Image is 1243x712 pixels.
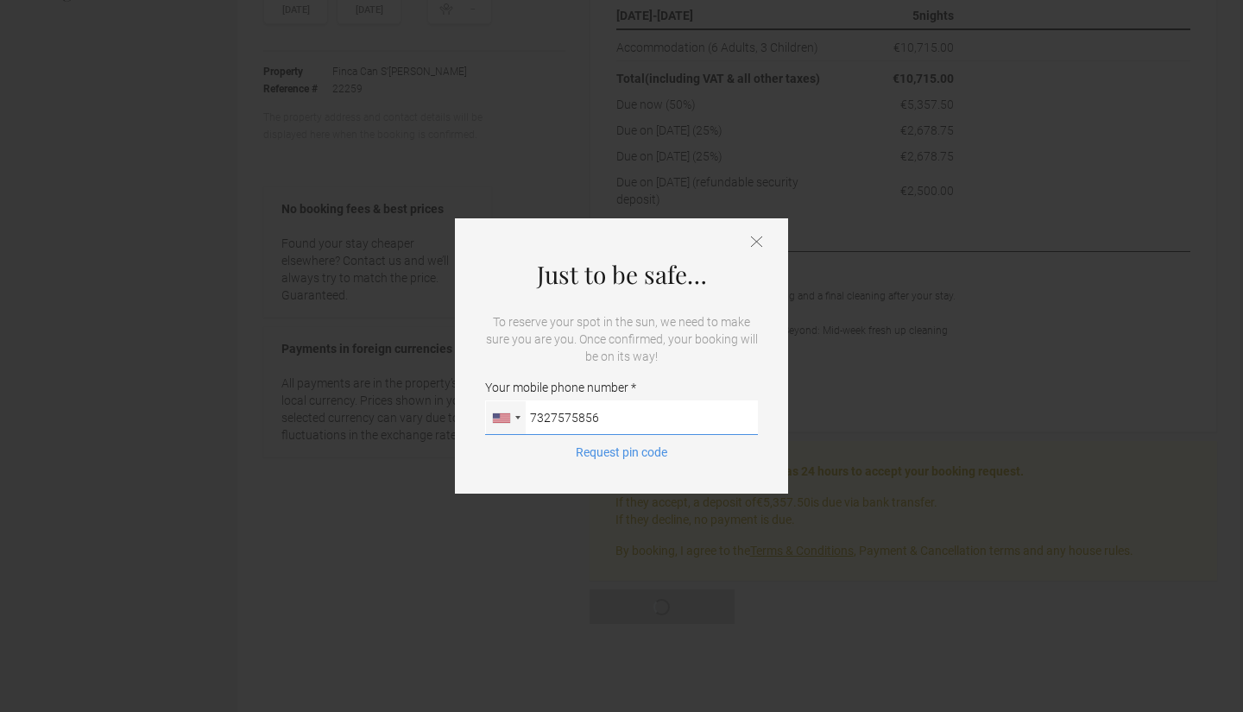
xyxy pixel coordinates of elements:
[486,401,526,434] div: United States: +1
[485,400,758,435] input: Your mobile phone number
[565,444,678,461] button: Request pin code
[485,313,758,365] p: To reserve your spot in the sun, we need to make sure you are you. Once confirmed, your booking w...
[485,261,758,287] h4: Just to be safe…
[751,236,762,250] button: Close
[485,379,636,396] span: Your mobile phone number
